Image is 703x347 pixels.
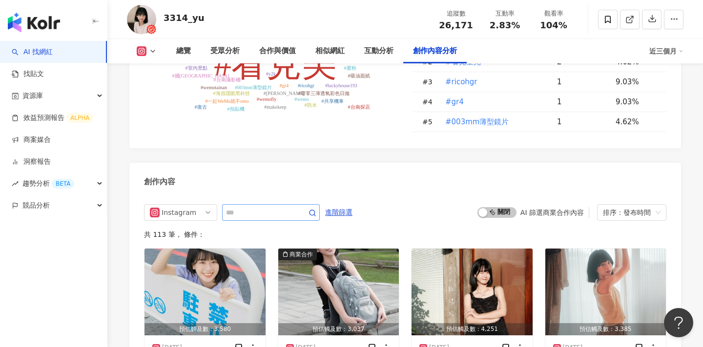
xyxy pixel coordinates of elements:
img: post-image [145,249,266,335]
span: rise [12,180,19,187]
tspan: #台南攝影棚 [214,77,241,82]
tspan: #看見美 [214,44,337,83]
iframe: Help Scout Beacon - Open [664,308,693,337]
div: 9.03% [616,96,657,107]
span: 26,171 [439,20,473,30]
div: 受眾分析 [210,45,240,57]
button: 預估觸及數：3,385 [545,249,666,335]
div: # 4 [422,96,437,107]
tspan: #零零三薄透氧彩色日拋 [298,91,350,96]
div: # 3 [422,77,437,87]
tspan: #wemo [294,96,309,102]
span: 2.83% [490,20,520,30]
img: post-image [278,249,399,335]
span: 趨勢分析 [22,173,74,194]
tspan: #003mm薄型鏡片 [235,85,272,90]
span: #gr4 [445,96,464,107]
div: 4.62% [616,116,657,127]
div: 預估觸及數：3,580 [145,323,266,335]
div: 相似網紅 [315,45,345,57]
div: 近三個月 [649,43,683,59]
div: 創作內容分析 [413,45,457,57]
div: 排序：發布時間 [603,205,652,220]
button: #ricohgr [445,72,478,92]
a: 洞察報告 [12,157,51,167]
button: 預估觸及數：4,251 [412,249,533,335]
button: 預估觸及數：3,580 [145,249,266,335]
div: 互動率 [486,9,523,19]
tspan: #makekeep [264,104,287,110]
span: #ricohgr [445,77,477,87]
td: 9.03% [608,92,666,112]
div: 創作內容 [144,176,175,187]
div: 追蹤數 [437,9,475,19]
img: post-image [545,249,666,335]
div: 合作與價值 [259,45,296,57]
tspan: #gr4 [280,83,289,88]
span: 進階篩選 [325,205,352,220]
button: #003mm薄型鏡片 [445,112,509,132]
div: 1 [557,116,608,127]
span: 資源庫 [22,85,43,107]
div: AI 篩選商業合作內容 [520,209,584,216]
img: KOL Avatar [127,5,156,34]
div: 互動分析 [364,45,393,57]
tspan: #復古 [195,104,207,110]
td: 4.62% [608,112,666,132]
tspan: #wemofly [257,96,277,102]
a: 找貼文 [12,69,44,79]
tspan: #y2k [266,71,276,77]
div: 總覽 [176,45,191,57]
span: 104% [540,20,567,30]
tspan: #室內景點 [186,65,207,71]
a: 商案媒合 [12,135,51,145]
span: 競品分析 [22,194,50,216]
div: 共 113 筆 ， 條件： [144,231,666,238]
a: 效益預測報告ALPHA [12,113,93,123]
tspan: #蜜粉 [344,65,356,71]
button: #gr4 [445,92,464,112]
tspan: #防水 [305,102,317,108]
tspan: #拍貼機 [227,106,245,112]
img: post-image [412,249,533,335]
div: 1 [557,96,608,107]
div: 觀看率 [535,9,572,19]
tspan: #[PERSON_NAME] [264,91,305,96]
div: 3314_yu [164,12,205,24]
div: 9.03% [616,77,657,87]
tspan: #共享機車 [322,98,344,104]
div: 1 [557,77,608,87]
tspan: #wemotainan [201,85,227,90]
button: 商業合作預估觸及數：3,037 [278,249,399,335]
td: #ricohgr [437,72,549,92]
div: BETA [52,179,74,189]
div: Instagram [162,205,193,220]
div: # 5 [422,116,437,127]
tspan: #luckyhouse193 [325,83,357,88]
tspan: #國[GEOGRAPHIC_DATA] [172,73,229,78]
td: 9.03% [608,72,666,92]
div: 商業合作 [289,250,313,259]
img: logo [8,13,60,32]
tspan: #海昌隱眼黑科技 [213,91,250,96]
div: 預估觸及數：3,037 [278,323,399,335]
span: #003mm薄型鏡片 [445,116,509,127]
tspan: #ricohgr [298,83,315,88]
button: 進階篩選 [325,204,353,220]
tspan: #一起WeMo就不emo [205,98,248,104]
div: 預估觸及數：3,385 [545,323,666,335]
tspan: #吸油面紙 [348,73,370,78]
td: #003mm薄型鏡片 [437,112,549,132]
td: #gr4 [437,92,549,112]
a: searchAI 找網紅 [12,47,53,57]
tspan: #台南探店 [348,104,370,110]
div: 預估觸及數：4,251 [412,323,533,335]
